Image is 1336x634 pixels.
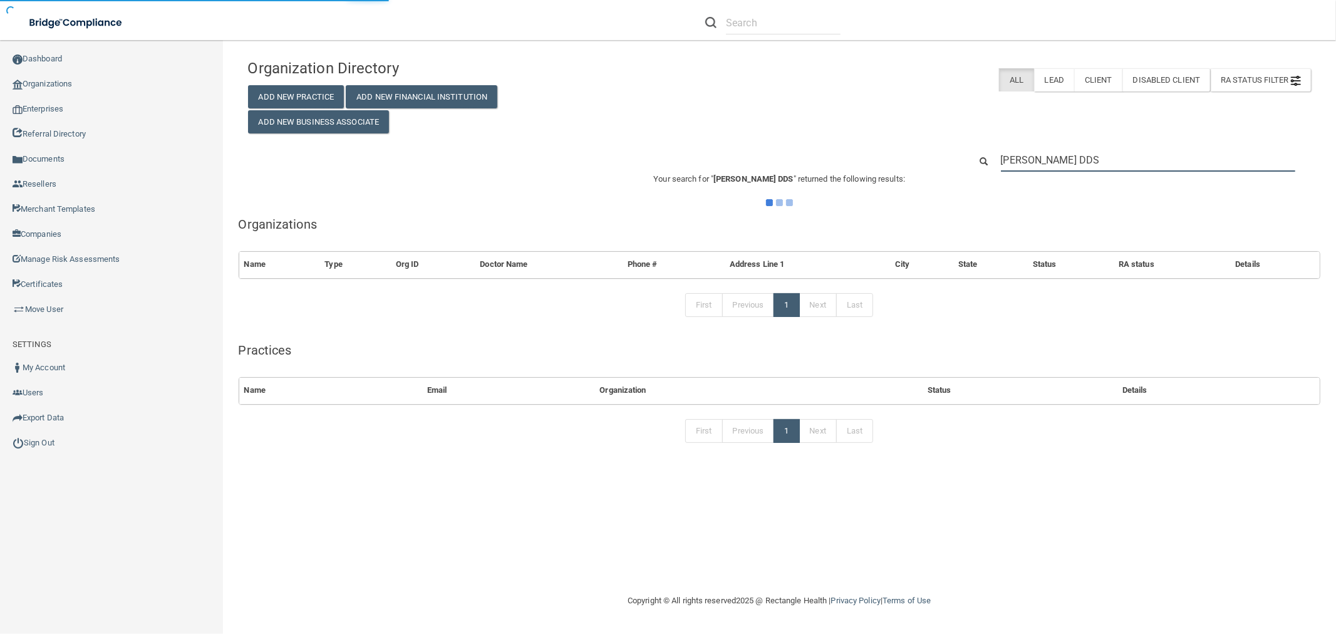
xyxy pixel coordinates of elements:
a: First [685,419,723,443]
th: Details [1117,378,1320,403]
img: bridge_compliance_login_screen.278c3ca4.svg [19,10,134,36]
a: First [685,293,723,317]
img: icon-filter@2x.21656d0b.png [1291,76,1301,86]
th: Status [1028,252,1114,278]
p: Your search for " " returned the following results: [239,172,1321,187]
img: ic-search.3b580494.png [705,17,717,28]
label: SETTINGS [13,337,51,352]
a: Next [799,419,837,443]
th: Doctor Name [475,252,623,278]
th: Organization [594,378,922,403]
th: Status [923,378,1117,403]
th: State [953,252,1028,278]
a: Last [836,293,873,317]
th: Details [1230,252,1320,278]
img: icon-documents.8dae5593.png [13,155,23,165]
h5: Practices [239,343,1321,357]
input: Search [1001,148,1295,172]
button: Add New Business Associate [248,110,390,133]
th: Org ID [391,252,475,278]
a: Previous [722,419,775,443]
span: RA Status Filter [1221,75,1301,85]
img: ic_power_dark.7ecde6b1.png [13,437,24,449]
img: ic_dashboard_dark.d01f4a41.png [13,55,23,65]
a: 1 [774,419,799,443]
img: enterprise.0d942306.png [13,105,23,114]
button: Add New Practice [248,85,344,108]
img: briefcase.64adab9b.png [13,303,25,316]
img: ic_reseller.de258add.png [13,179,23,189]
a: Previous [722,293,775,317]
th: City [890,252,953,278]
a: Privacy Policy [831,596,881,605]
span: [PERSON_NAME] DDS [713,174,794,184]
th: Email [422,378,595,403]
div: Copyright © All rights reserved 2025 @ Rectangle Health | | [551,581,1008,621]
img: ic_user_dark.df1a06c3.png [13,363,23,373]
label: Client [1074,68,1122,91]
th: Type [319,252,391,278]
th: Name [239,378,422,403]
label: Disabled Client [1122,68,1211,91]
th: Address Line 1 [725,252,890,278]
a: Terms of Use [883,596,931,605]
img: ajax-loader.4d491dd7.gif [766,199,793,206]
label: All [999,68,1033,91]
img: icon-export.b9366987.png [13,413,23,423]
img: icon-users.e205127d.png [13,388,23,398]
a: Next [799,293,837,317]
th: RA status [1114,252,1230,278]
h4: Organization Directory [248,60,590,76]
h5: Organizations [239,217,1321,231]
button: Add New Financial Institution [346,85,497,108]
a: Last [836,419,873,443]
label: Lead [1034,68,1074,91]
img: organization-icon.f8decf85.png [13,80,23,90]
input: Search [726,11,841,34]
th: Phone # [623,252,725,278]
a: 1 [774,293,799,317]
th: Name [239,252,320,278]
